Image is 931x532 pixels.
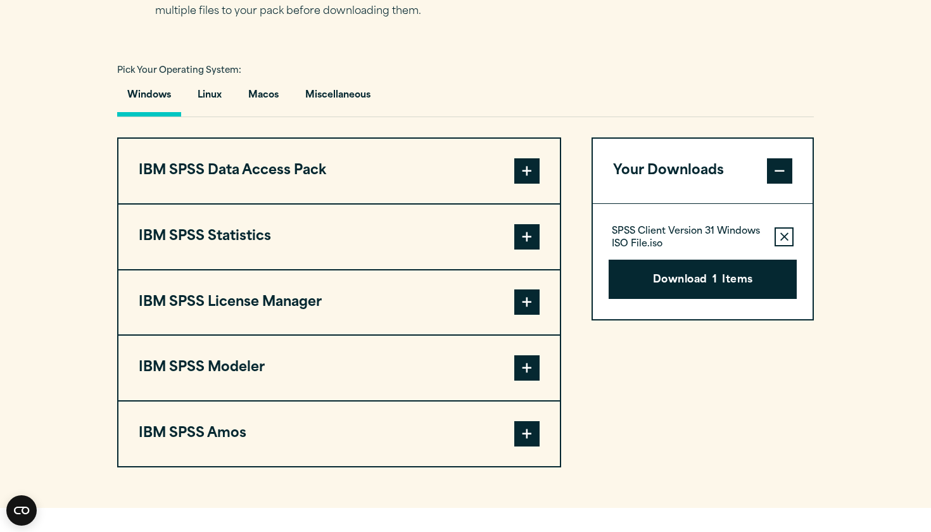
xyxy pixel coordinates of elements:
button: Windows [117,80,181,117]
button: IBM SPSS Data Access Pack [118,139,560,203]
button: Linux [187,80,232,117]
button: Your Downloads [593,139,813,203]
button: IBM SPSS License Manager [118,270,560,335]
button: Download1Items [609,260,797,299]
div: Your Downloads [593,203,813,319]
span: 1 [712,272,717,289]
button: IBM SPSS Modeler [118,336,560,400]
button: Miscellaneous [295,80,381,117]
button: Macos [238,80,289,117]
p: SPSS Client Version 31 Windows ISO File.iso [612,225,764,251]
button: IBM SPSS Amos [118,402,560,466]
span: Pick Your Operating System: [117,66,241,75]
button: Open CMP widget [6,495,37,526]
button: IBM SPSS Statistics [118,205,560,269]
